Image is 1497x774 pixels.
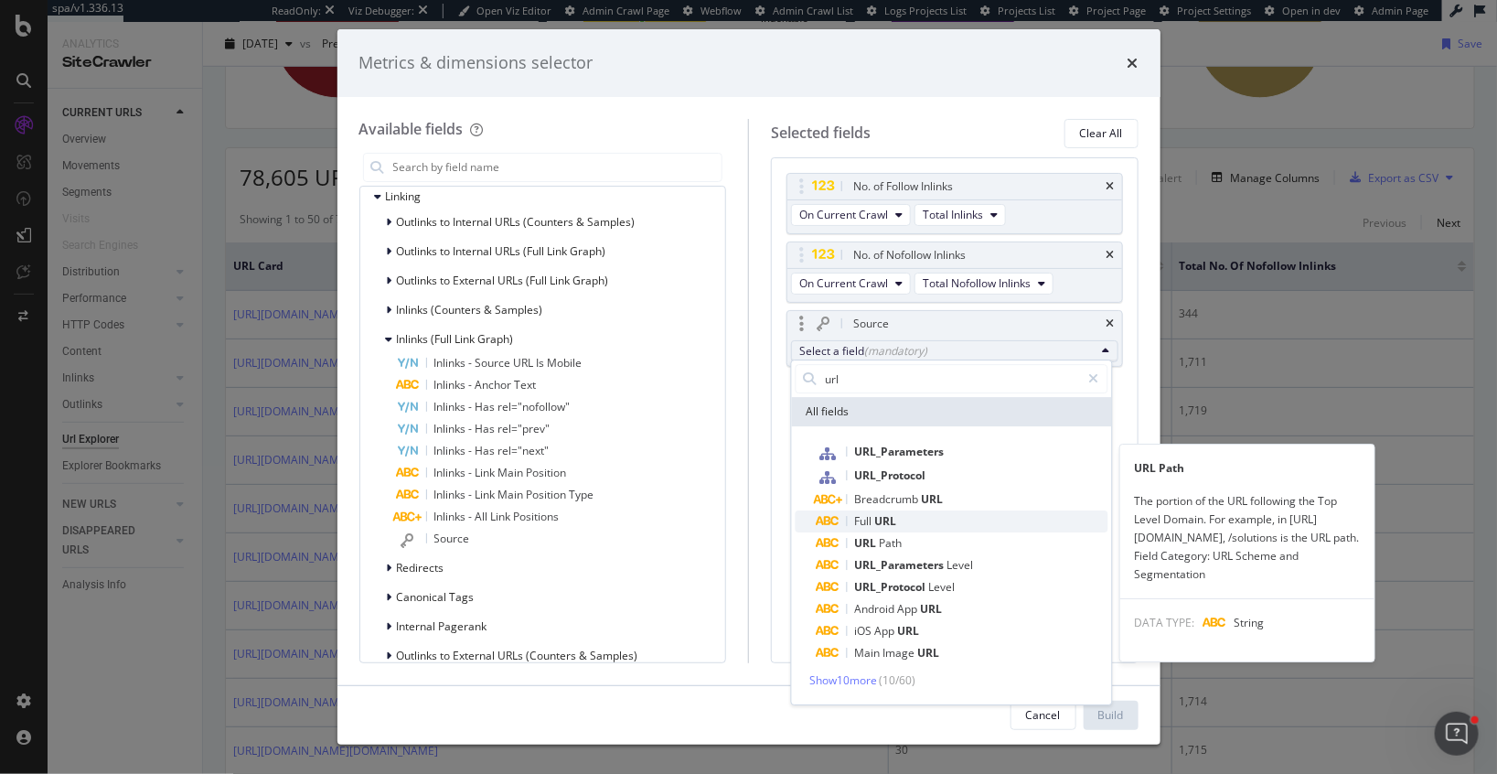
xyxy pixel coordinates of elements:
[397,214,636,230] span: Outlinks to Internal URLs (Counters & Samples)
[921,491,943,507] span: URL
[914,204,1006,226] button: Total Inlinks
[879,672,915,688] span: ( 10 / 60 )
[434,355,583,371] span: Inlinks - Source URL Is Mobile
[1107,181,1115,192] div: times
[434,531,470,546] span: Source
[1120,459,1374,478] div: URL Path
[359,119,464,139] div: Available fields
[791,273,911,295] button: On Current Crawl
[854,557,946,573] span: URL_Parameters
[786,242,1123,303] div: No. of Nofollow InlinkstimesOn Current CrawlTotal Nofollow Inlinks
[1120,492,1374,584] div: The portion of the URL following the Top Level Domain. For example, in [URL][DOMAIN_NAME], /solut...
[434,443,550,458] span: Inlinks - Has rel="next"
[854,623,874,639] span: iOS
[391,154,722,181] input: Search by field name
[917,645,939,661] span: URL
[1084,701,1139,730] button: Build
[823,365,1080,392] input: Search by field name
[434,487,594,502] span: Inlinks - Link Main Position Type
[864,343,927,359] div: (mandatory)
[791,340,1118,362] button: Select a field(mandatory)
[786,173,1123,234] div: No. of Follow InlinkstimesOn Current CrawlTotal Inlinks
[923,275,1031,291] span: Total Nofollow Inlinks
[897,623,919,639] span: URL
[786,310,1123,367] div: SourcetimesSelect a field(mandatory)All fieldsShow10more(10/60)
[854,601,897,617] span: Android
[928,579,955,595] span: Level
[799,207,888,222] span: On Current Crawl
[397,589,475,605] span: Canonical Tags
[1107,250,1115,261] div: times
[854,535,879,551] span: URL
[1026,707,1061,723] div: Cancel
[1098,707,1124,723] div: Build
[397,618,487,634] span: Internal Pagerank
[386,188,422,204] span: Linking
[434,509,560,524] span: Inlinks - All Link Positions
[923,207,983,222] span: Total Inlinks
[854,513,874,529] span: Full
[799,343,1096,359] div: Select a field
[853,246,966,264] div: No. of Nofollow Inlinks
[1135,615,1195,630] span: DATA TYPE:
[771,123,871,144] div: Selected fields
[854,579,928,595] span: URL_Protocol
[853,177,953,196] div: No. of Follow Inlinks
[1128,51,1139,75] div: times
[1064,119,1139,148] button: Clear All
[799,275,888,291] span: On Current Crawl
[397,560,444,575] span: Redirects
[946,557,973,573] span: Level
[397,302,543,317] span: Inlinks (Counters & Samples)
[853,315,889,333] div: Source
[434,465,567,480] span: Inlinks - Link Main Position
[882,645,917,661] span: Image
[874,513,896,529] span: URL
[920,601,942,617] span: URL
[854,491,921,507] span: Breadcrumb
[1107,318,1115,329] div: times
[791,204,911,226] button: On Current Crawl
[1080,125,1123,141] div: Clear All
[809,672,877,688] span: Show 10 more
[397,648,638,663] span: Outlinks to External URLs (Counters & Samples)
[879,535,902,551] span: Path
[434,377,537,392] span: Inlinks - Anchor Text
[337,29,1160,745] div: modal
[397,243,606,259] span: Outlinks to Internal URLs (Full Link Graph)
[359,51,593,75] div: Metrics & dimensions selector
[854,444,944,459] span: URL_Parameters
[854,468,925,483] span: URL_Protocol
[397,273,609,288] span: Outlinks to External URLs (Full Link Graph)
[854,645,882,661] span: Main
[791,397,1111,426] div: All fields
[1435,712,1479,756] iframe: Intercom live chat
[914,273,1053,295] button: Total Nofollow Inlinks
[434,399,571,414] span: Inlinks - Has rel="nofollow"
[1010,701,1076,730] button: Cancel
[434,421,551,436] span: Inlinks - Has rel="prev"
[874,623,897,639] span: App
[897,601,920,617] span: App
[397,331,514,347] span: Inlinks (Full Link Graph)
